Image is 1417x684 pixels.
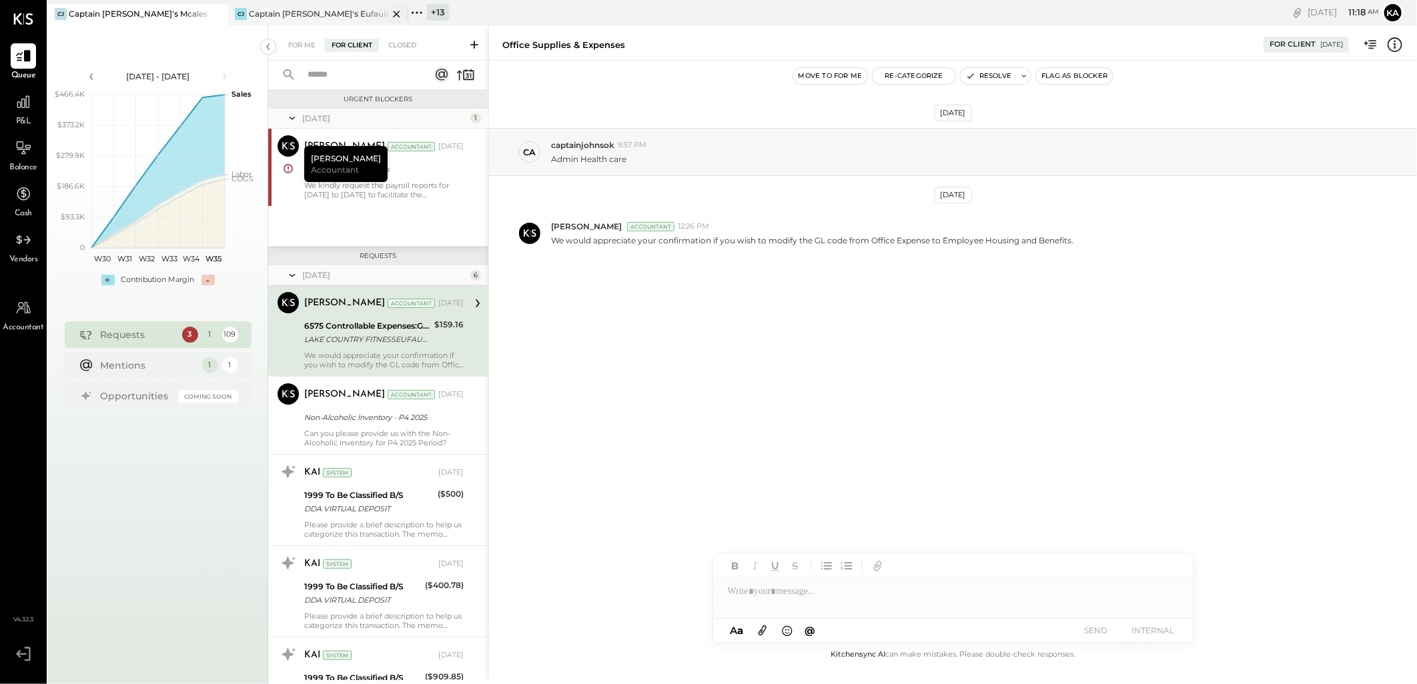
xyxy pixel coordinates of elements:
button: Strikethrough [787,557,804,575]
span: a [737,624,743,637]
div: ca [524,146,536,159]
div: [DATE] [935,105,972,121]
text: 0 [80,243,85,252]
button: Flag as Blocker [1036,68,1113,84]
div: [DATE] - [DATE] [101,71,215,82]
button: Unordered List [818,557,835,575]
div: 1 [222,357,238,373]
div: Mentions [101,359,195,372]
button: Ordered List [838,557,855,575]
div: Opportunities [101,389,171,403]
div: [DATE] [438,141,464,152]
text: COGS [231,174,254,183]
div: ($400.78) [425,579,464,592]
div: 1 [202,327,218,343]
button: Bold [727,557,744,575]
div: $159.16 [434,318,464,331]
div: + 13 [427,4,449,21]
div: 1 [202,357,218,373]
div: Requests [275,251,482,261]
div: copy link [1291,5,1304,19]
div: We kindly request the payroll reports for [DATE] to [DATE] to facilitate the reconciliation of ou... [304,181,464,199]
div: ($909.85) [425,670,464,683]
div: [PERSON_NAME] [304,388,385,401]
div: + [101,275,115,285]
p: We would appreciate your confirmation if you wish to modify the GL code from Office Expense to Em... [551,235,1073,246]
text: $373.2K [57,120,85,129]
div: [DATE] [935,187,972,203]
button: Underline [767,557,784,575]
span: @ [805,624,815,637]
span: Vendors [9,254,38,266]
button: Add URL [869,557,887,575]
div: [DATE] [438,389,464,400]
div: 1999 To Be Classified B/S [304,489,434,502]
text: Labor [231,169,252,179]
div: [DATE] [438,559,464,569]
div: CJ [55,8,67,20]
a: P&L [1,89,46,128]
div: Accountant [388,299,435,308]
p: Admin Health care [551,153,626,165]
text: W31 [117,254,132,263]
div: LAKE COUNTRY FITNESSEUFAULA OK [304,333,430,346]
div: DDA VIRTUAL DEPOSIT [304,502,434,515]
div: For Client [325,39,379,52]
div: ($500) [438,487,464,501]
div: Accountant [388,390,435,399]
button: @ [801,622,819,639]
text: Sales [231,89,252,99]
div: 6575 Controllable Expenses:General & Administrative Expenses:Office Supplies & Expenses [304,319,430,333]
div: [DATE] [1308,6,1379,19]
div: KAI [304,557,320,571]
div: KAI [304,466,320,479]
div: Office Supplies & Expenses [502,39,625,51]
div: 6 [470,270,481,281]
div: Captain [PERSON_NAME]'s Mcalestar [69,8,208,19]
div: 1 [470,113,481,123]
div: CJ [235,8,247,20]
div: [DATE] [438,467,464,478]
button: Aa [727,623,748,638]
div: [DATE] [438,298,464,309]
button: Re-Categorize [873,68,955,84]
div: [DATE] [438,650,464,661]
button: Resolve [961,68,1017,84]
span: captainjohnsok [551,139,614,151]
text: $279.9K [56,151,85,160]
div: System [323,468,352,477]
div: [PERSON_NAME] [304,140,385,153]
div: DDA VIRTUAL DEPOSIT [304,593,421,607]
div: [DATE] [1320,40,1343,49]
text: W33 [161,254,177,263]
div: Accountant [627,222,674,231]
text: W30 [94,254,111,263]
div: Contribution Margin [121,275,195,285]
text: W32 [139,254,155,263]
a: Queue [1,43,46,82]
div: 1999 To Be Classified B/S [304,580,421,593]
div: [PERSON_NAME] [304,146,388,182]
div: We would appreciate your confirmation if you wish to modify the GL code from Office Expense to Em... [304,351,464,369]
a: Accountant [1,295,46,334]
div: For Me [282,39,322,52]
div: Accountant [388,142,435,151]
span: Accountant [311,164,359,175]
div: For Client [1270,39,1316,50]
span: Accountant [3,322,44,334]
div: Please provide a brief description to help us categorize this transaction. The memo might be help... [304,611,464,630]
div: Coming Soon [178,390,238,403]
div: System [323,651,352,660]
div: 109 [222,327,238,343]
text: $186.6K [57,181,85,191]
span: Cash [15,208,32,220]
div: Captain [PERSON_NAME]'s Eufaula [249,8,388,19]
text: W35 [205,254,221,263]
div: 3 [182,327,198,343]
div: Can you please provide us with the Non-Alcoholic Inventory for P4 2025 Period? [304,429,464,447]
a: Balance [1,135,46,174]
span: 12:26 PM [678,221,709,232]
button: Italic [747,557,764,575]
text: $466.4K [55,89,85,99]
div: Please provide a brief description to help us categorize this transaction. The memo might be help... [304,520,464,539]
